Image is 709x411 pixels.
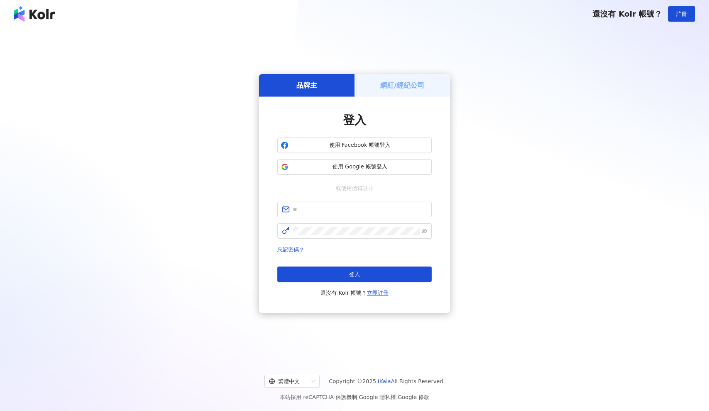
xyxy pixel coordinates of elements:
[367,290,388,296] a: 立即註冊
[349,271,360,277] span: 登入
[343,113,366,127] span: 登入
[398,394,429,400] a: Google 條款
[321,288,388,297] span: 還沒有 Kolr 帳號？
[14,6,55,22] img: logo
[593,9,662,19] span: 還沒有 Kolr 帳號？
[277,159,432,175] button: 使用 Google 帳號登入
[668,6,695,22] button: 註冊
[277,138,432,153] button: 使用 Facebook 帳號登入
[280,392,429,402] span: 本站採用 reCAPTCHA 保護機制
[357,394,359,400] span: |
[359,394,396,400] a: Google 隱私權
[277,267,432,282] button: 登入
[676,11,687,17] span: 註冊
[269,375,308,387] div: 繁體中文
[292,163,428,171] span: 使用 Google 帳號登入
[277,246,304,253] a: 忘記密碼？
[380,80,425,90] h5: 網紅/經紀公司
[329,377,445,386] span: Copyright © 2025 All Rights Reserved.
[422,228,427,234] span: eye-invisible
[296,80,317,90] h5: 品牌主
[396,394,398,400] span: |
[378,378,391,384] a: iKala
[330,184,379,192] span: 或使用信箱註冊
[292,141,428,149] span: 使用 Facebook 帳號登入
